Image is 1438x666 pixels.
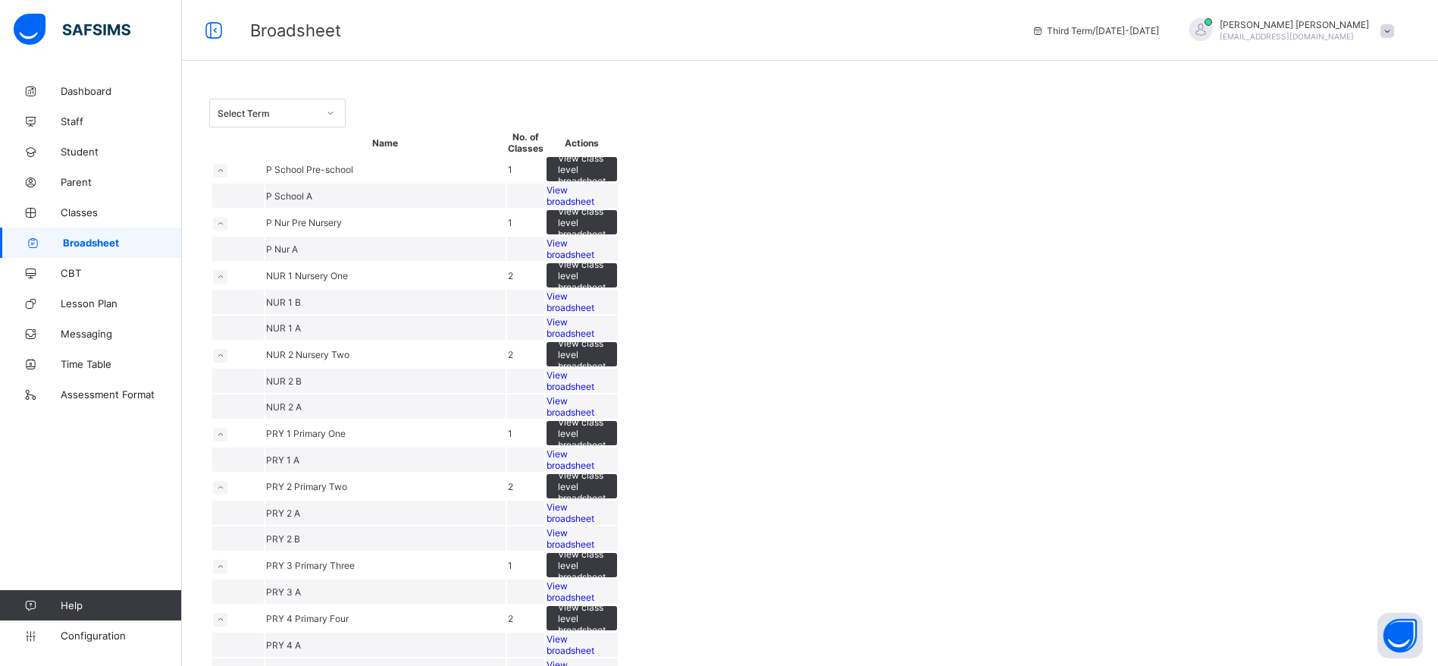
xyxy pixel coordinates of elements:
a: View class level broadsheet [547,606,617,617]
span: 2 [508,481,513,492]
th: Actions [546,130,618,155]
a: View class level broadsheet [547,421,617,432]
a: View broadsheet [547,395,617,418]
span: View class level broadsheet [558,602,606,636]
span: View broadsheet [547,291,594,313]
span: View broadsheet [547,501,594,524]
span: View broadsheet [547,316,594,339]
span: Primary Three [295,560,355,571]
span: Primary Four [295,613,349,624]
span: PRY 2 A [266,507,300,519]
span: P Nur A [266,243,298,255]
span: 2 [508,349,513,360]
span: session/term information [1032,25,1159,36]
span: View class level broadsheet [558,152,606,187]
a: View class level broadsheet [547,474,617,485]
span: Dashboard [61,85,182,97]
a: View class level broadsheet [547,342,617,353]
a: View broadsheet [547,633,617,656]
span: View class level broadsheet [558,548,606,583]
span: View class level broadsheet [558,206,606,240]
span: NUR 2 B [266,375,302,387]
span: Broadsheet [250,20,341,40]
span: NUR 1 B [266,297,301,308]
span: PRY 2 B [266,533,300,545]
span: Assessment Format [61,388,182,401]
span: Messaging [61,328,182,340]
span: NUR 1 A [266,322,301,334]
span: Classes [61,206,182,218]
span: View broadsheet [547,448,594,471]
span: P Nur [266,217,292,228]
span: View class level broadsheet [558,416,606,451]
span: Parent [61,176,182,188]
th: No. of Classes [507,130,544,155]
span: [EMAIL_ADDRESS][DOMAIN_NAME] [1220,32,1354,41]
a: View broadsheet [547,580,617,603]
span: [PERSON_NAME] [PERSON_NAME] [1220,19,1369,30]
a: View class level broadsheet [547,553,617,564]
span: 1 [508,217,512,228]
span: PRY 1 [266,428,293,439]
span: View broadsheet [547,395,594,418]
a: View broadsheet [547,527,617,550]
span: PRY 4 [266,613,295,624]
span: NUR 1 [266,270,295,281]
span: Broadsheet [63,237,182,249]
span: 1 [508,164,512,175]
span: PRY 4 A [266,639,301,651]
span: View broadsheet [547,184,594,207]
span: Help [61,599,181,611]
span: Nursery Two [296,349,349,360]
span: View broadsheet [547,237,594,260]
a: View broadsheet [547,291,617,313]
span: Configuration [61,630,181,642]
div: Select Term [218,108,318,119]
span: View class level broadsheet [558,338,606,372]
span: View class level broadsheet [558,259,606,293]
span: View broadsheet [547,369,594,392]
span: CBT [61,267,182,279]
span: NUR 2 [266,349,296,360]
a: View broadsheet [547,501,617,524]
span: 1 [508,428,512,439]
span: PRY 2 [266,481,294,492]
a: View class level broadsheet [547,157,617,168]
span: Time Table [61,358,182,370]
span: PRY 3 A [266,586,301,598]
a: View broadsheet [547,448,617,471]
span: View broadsheet [547,527,594,550]
span: Primary One [293,428,346,439]
a: View class level broadsheet [547,263,617,275]
span: Primary Two [294,481,347,492]
a: View broadsheet [547,237,617,260]
img: safsims [14,14,130,46]
a: View broadsheet [547,184,617,207]
span: PRY 3 [266,560,295,571]
span: View broadsheet [547,633,594,656]
span: P School [266,164,306,175]
span: View broadsheet [547,580,594,603]
span: P School A [266,190,312,202]
a: View broadsheet [547,369,617,392]
span: NUR 2 A [266,401,302,413]
span: 1 [508,560,512,571]
span: PRY 1 A [266,454,299,466]
a: View class level broadsheet [547,210,617,221]
span: Nursery One [295,270,348,281]
button: Open asap [1377,613,1423,658]
span: Student [61,146,182,158]
span: Pre Nursery [292,217,342,228]
span: 2 [508,270,513,281]
div: MOHAMMEDIDRIS [1174,18,1402,43]
a: View broadsheet [547,316,617,339]
span: Pre-school [306,164,353,175]
span: 2 [508,613,513,624]
span: Lesson Plan [61,297,182,309]
span: Staff [61,115,182,127]
span: View class level broadsheet [558,470,606,504]
th: Name [265,130,506,155]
